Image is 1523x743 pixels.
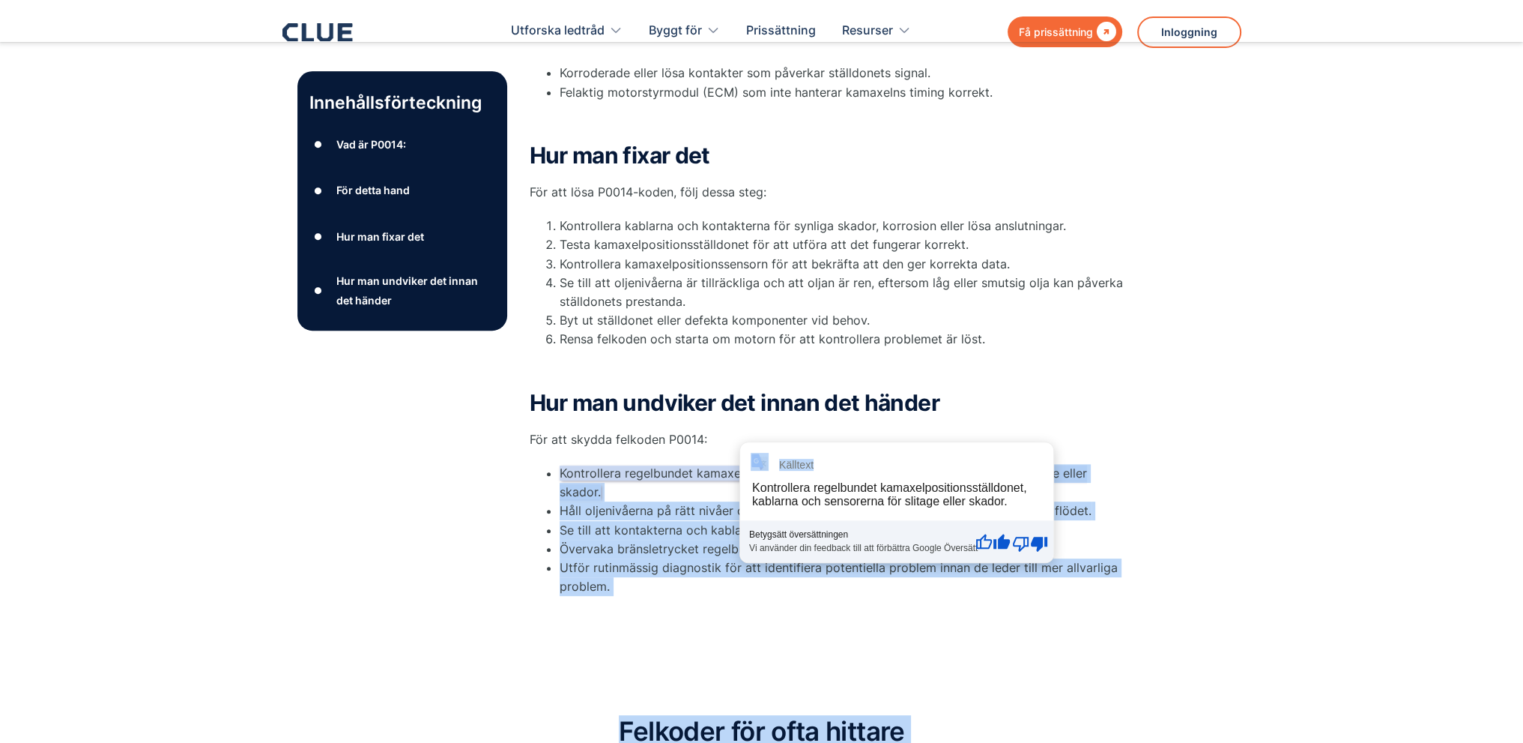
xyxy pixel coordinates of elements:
[309,225,495,247] a: ● Hur man fixar det
[560,218,1066,233] font: Kontrollera kablarna och kontakterna för synliga skador, korrosion eller lösa anslutningar.
[560,523,941,538] font: Se till att kontakterna och kablarna är rena och ordentligt anslutna.
[309,92,482,113] font: Innehållsförteckning
[314,139,323,150] font: ●
[749,529,990,540] div: Betygsätt översättningen
[752,481,1026,508] div: Kontrollera regelbundet kamaxelpositionsställdonet, kablarna och sensorerna för slitage eller ska...
[749,540,990,553] div: Vi använder din feedback till att förbättra Google Översätt
[336,137,405,150] font: Vad är P0014:
[975,525,1011,561] button: Bra översättning
[530,142,710,169] font: Hur man fixar det
[336,230,423,243] font: Hur man fixar det
[560,466,1087,499] font: Kontrollera regelbundet kamaxelpositionsställdonet, kablarna och sensorerna för slitage eller ska...
[530,389,939,416] font: Hur man undviker det innan det händer
[560,560,1118,594] font: Utför rutinmässig diagnostik för att identifiera potentiella problem innan de leder till mer allv...
[560,65,930,80] font: Korroderade eller lösa kontakter som påverkar ställdonets signal.
[309,271,495,309] a: ● Hur man undviker det innan det händer
[560,237,969,252] font: Testa kamaxelpositionsställdonet för att utföra att det fungerar korrekt.
[314,231,323,242] font: ●
[309,179,495,202] a: ● För detta hand
[560,331,985,346] font: Rensa felkoden och starta om motorn för att kontrollera problemet är löst.
[309,133,495,155] a: ● Vad är P0014:
[560,541,1050,556] font: Övervaka bränsletrycket regelbundet för att säkerställa att systemet fungerar korrekt.
[314,184,323,196] font: ●
[336,184,409,196] font: För detta hand
[779,459,814,471] div: Källtext
[560,256,1010,271] font: Kontrollera kamaxelpositionssensorn för att bekräfta att den ger korrekta data.
[530,184,766,199] font: För att lösa P0014-koden, följ dessa steg:
[560,313,870,328] font: Byt ut ställdonet eller defekta komponenter vid behov.
[1012,525,1048,561] button: Dålig översättning
[560,85,993,100] font: Felaktig motorstyrmodul (ECM) som inte hanterar kamaxelns timing korrekt.
[336,274,477,306] font: Hur man undviker det innan det händer
[560,503,1091,518] font: Håll oljenivåerna på rätt nivåer och byt olja regelbundet för att förhindra problem med flödet.
[314,285,323,296] font: ●
[560,275,1123,309] font: Se till att oljenivåerna är tillräckliga och att oljan är ren, eftersom låg eller smutsig olja ka...
[530,432,707,447] font: För att skydda felkoden P0014:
